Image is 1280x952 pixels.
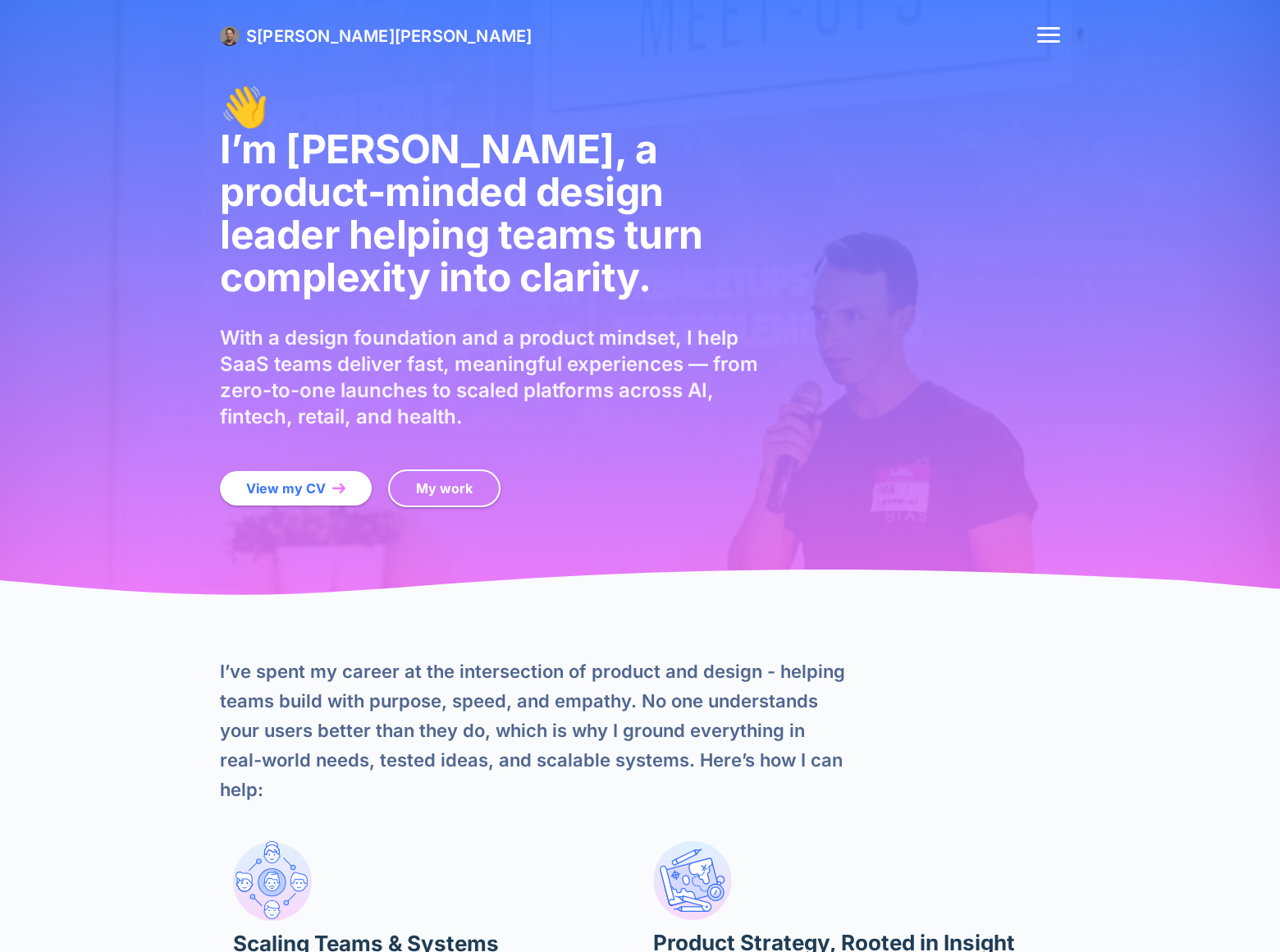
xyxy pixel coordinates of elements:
[220,471,372,506] a: View my CV
[220,325,778,430] p: With a design foundation and a product mindset, I help SaaS teams deliver fast, meaningful experi...
[653,840,732,920] img: Strategy Image
[246,27,532,46] a: S[PERSON_NAME][PERSON_NAME]
[388,469,501,507] a: My work
[233,840,312,921] img: Design Leadership Image
[1037,27,1060,45] button: website menu
[220,657,850,804] p: I’ve spent my career at the intersection of product and design - helping teams build with purpose...
[257,26,395,46] span: [PERSON_NAME]
[220,85,778,299] h1: 👋 I’m [PERSON_NAME], a product-minded design leader helping teams turn complexity into clarity.
[246,26,532,46] span: S [PERSON_NAME]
